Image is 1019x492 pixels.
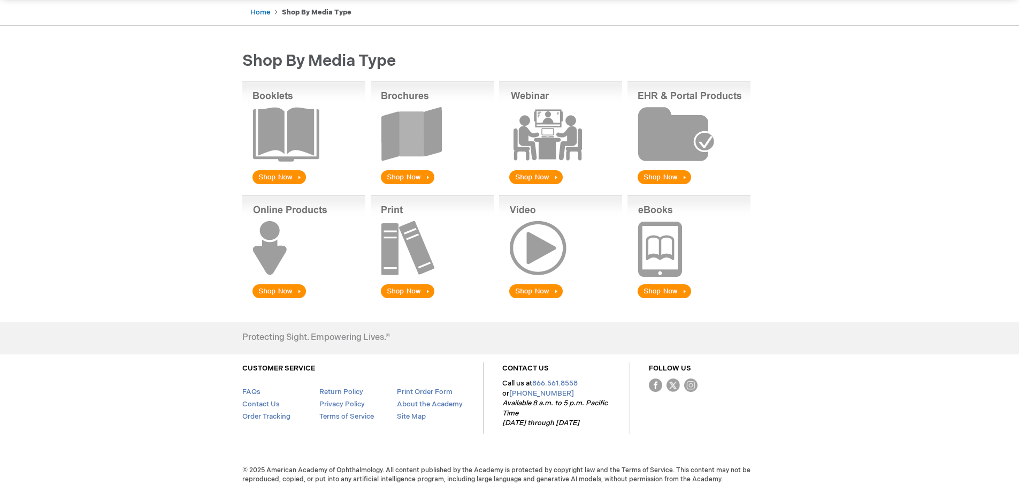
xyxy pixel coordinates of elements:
[499,195,622,300] img: Video
[242,388,261,396] a: FAQs
[371,293,494,302] a: Print
[242,81,365,186] img: Booklets
[627,195,750,300] img: eBook
[250,8,270,17] a: Home
[499,293,622,302] a: Video
[627,179,750,188] a: EHR & Portal Products
[242,412,290,421] a: Order Tracking
[649,379,662,392] img: Facebook
[242,179,365,188] a: Booklets
[234,466,785,484] span: © 2025 American Academy of Ophthalmology. All content published by the Academy is protected by co...
[684,379,698,392] img: instagram
[502,364,549,373] a: CONTACT US
[242,293,365,302] a: Online Products
[319,388,363,396] a: Return Policy
[502,379,611,428] p: Call us at or
[499,179,622,188] a: Webinar
[242,195,365,300] img: Online
[319,412,374,421] a: Terms of Service
[371,81,494,186] img: Brochures
[242,51,396,71] span: Shop by Media Type
[627,293,750,302] a: eBook
[319,400,365,408] a: Privacy Policy
[397,400,463,408] a: About the Academy
[371,195,494,300] img: Print
[371,179,494,188] a: Brochures
[242,333,390,343] h4: Protecting Sight. Empowering Lives.®
[242,364,315,373] a: CUSTOMER SERVICE
[282,8,351,17] strong: Shop by Media Type
[397,412,426,421] a: Site Map
[499,81,622,186] img: Webinar
[627,81,750,186] img: EHR & Portal Products
[242,400,280,408] a: Contact Us
[509,389,574,398] a: [PHONE_NUMBER]
[502,399,608,427] em: Available 8 a.m. to 5 p.m. Pacific Time [DATE] through [DATE]
[649,364,691,373] a: FOLLOW US
[666,379,680,392] img: Twitter
[397,388,453,396] a: Print Order Form
[532,379,578,388] a: 866.561.8558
